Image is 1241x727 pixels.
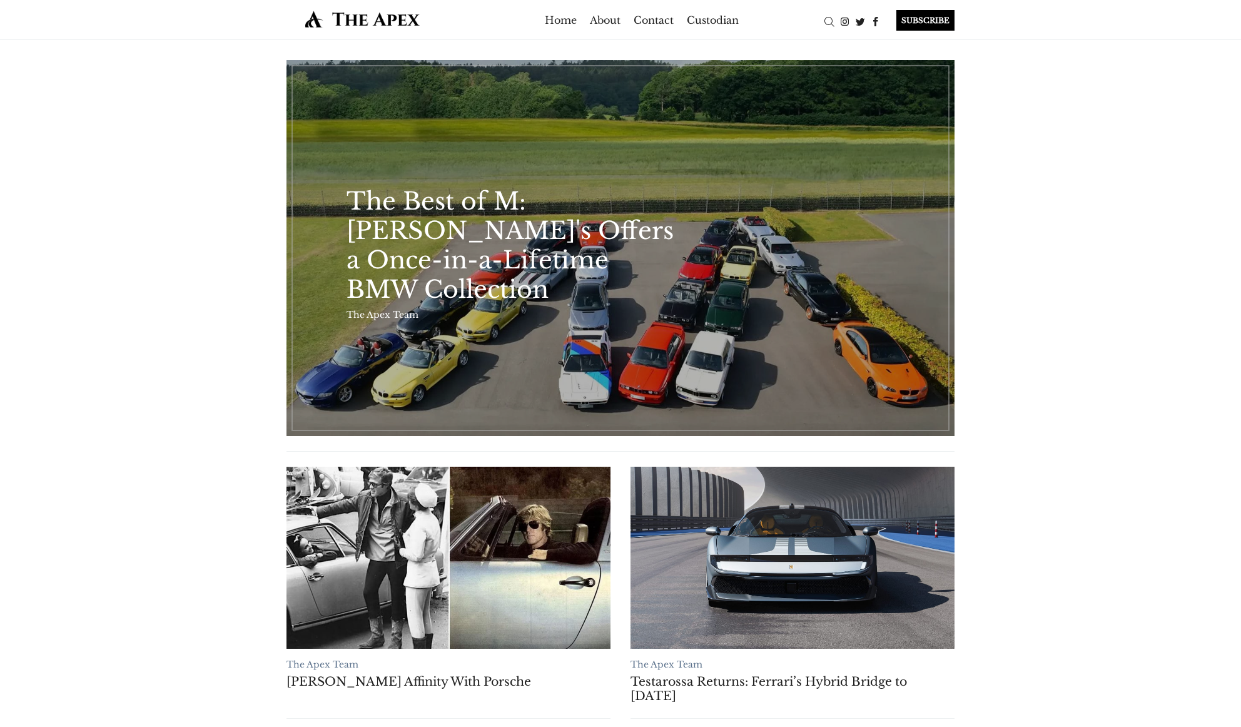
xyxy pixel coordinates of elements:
img: The Apex by Custodian [286,10,438,28]
a: The Best of M: [PERSON_NAME]'s Offers a Once-in-a-Lifetime BMW Collection [347,186,681,304]
a: Search [821,14,837,27]
a: Custodian [687,10,739,30]
a: [PERSON_NAME] Affinity With Porsche [286,674,610,689]
a: Testarossa Returns: Ferrari’s Hybrid Bridge to [DATE] [631,674,955,703]
a: Twitter [853,14,868,27]
a: About [590,10,620,30]
a: The Apex Team [286,659,358,670]
a: The Apex Team [347,309,418,320]
a: Home [545,10,577,30]
a: Robert Redford's Affinity With Porsche [286,467,610,649]
a: SUBSCRIBE [884,10,955,31]
a: Facebook [868,14,884,27]
a: The Apex Team [631,659,702,670]
a: The Best of M: RM Sotheby's Offers a Once-in-a-Lifetime BMW Collection [286,60,955,436]
a: Testarossa Returns: Ferrari’s Hybrid Bridge to Tomorrow [631,467,955,649]
div: SUBSCRIBE [896,10,955,31]
a: Instagram [837,14,853,27]
a: Contact [634,10,674,30]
